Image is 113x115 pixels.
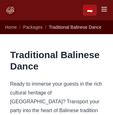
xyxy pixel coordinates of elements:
[83,5,97,15] a: Beralih ke Bahasa Indonesia
[5,5,15,15] img: Bali Pizza Party Logo
[19,24,21,30] li: /
[45,24,46,30] li: /
[5,25,17,30] a: Home
[10,49,103,72] h1: Traditional Balinese Dance
[23,25,42,30] a: Packages
[49,25,102,30] span: Traditional Balinese Dance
